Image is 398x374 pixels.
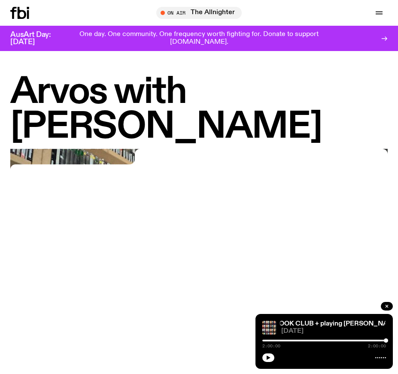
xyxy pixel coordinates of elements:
[262,344,280,348] span: 2:00:00
[156,7,242,19] button: On AirThe Allnighter
[10,31,65,46] h3: AusArt Day: [DATE]
[368,344,386,348] span: 2:00:00
[72,31,326,46] p: One day. One community. One frequency worth fighting for. Donate to support [DOMAIN_NAME].
[10,75,388,145] h1: Arvos with [PERSON_NAME]
[281,328,386,335] span: [DATE]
